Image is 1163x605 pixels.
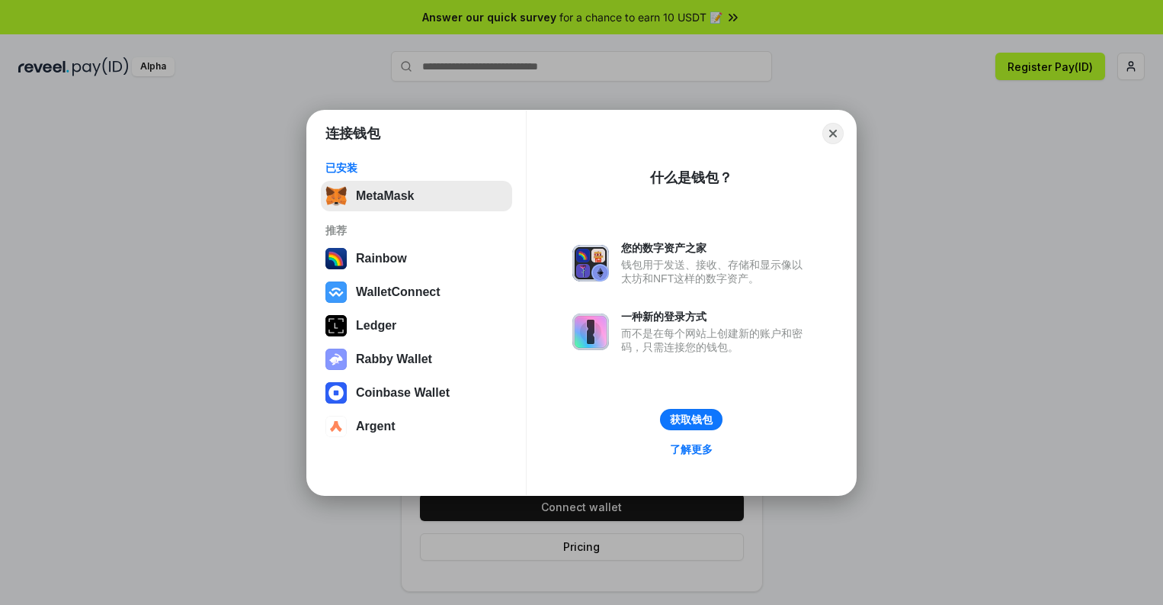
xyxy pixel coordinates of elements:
img: svg+xml,%3Csvg%20width%3D%2228%22%20height%3D%2228%22%20viewBox%3D%220%200%2028%2028%22%20fill%3D... [325,282,347,303]
button: 获取钱包 [660,409,722,430]
button: WalletConnect [321,277,512,307]
a: 了解更多 [661,439,722,459]
h1: 连接钱包 [325,124,380,143]
div: MetaMask [356,189,414,203]
div: 获取钱包 [670,413,713,426]
button: Rabby Wallet [321,344,512,375]
div: Coinbase Wallet [356,386,450,400]
div: Rabby Wallet [356,352,432,366]
img: svg+xml,%3Csvg%20xmlns%3D%22http%3A%2F%2Fwww.w3.org%2F2000%2Fsvg%22%20fill%3D%22none%22%20viewBox... [325,349,347,370]
div: WalletConnect [356,285,441,299]
button: MetaMask [321,181,512,211]
img: svg+xml,%3Csvg%20xmlns%3D%22http%3A%2F%2Fwww.w3.org%2F2000%2Fsvg%22%20fill%3D%22none%22%20viewBox... [572,245,609,282]
button: Argent [321,411,512,442]
img: svg+xml,%3Csvg%20xmlns%3D%22http%3A%2F%2Fwww.w3.org%2F2000%2Fsvg%22%20width%3D%2228%22%20height%3... [325,315,347,336]
button: Rainbow [321,243,512,274]
div: 一种新的登录方式 [621,310,810,323]
button: Close [822,123,844,144]
div: Rainbow [356,252,407,265]
div: 什么是钱包？ [650,169,732,187]
button: Ledger [321,311,512,341]
div: Ledger [356,319,396,333]
div: 您的数字资产之家 [621,241,810,255]
button: Coinbase Wallet [321,378,512,408]
img: svg+xml,%3Csvg%20width%3D%2228%22%20height%3D%2228%22%20viewBox%3D%220%200%2028%2028%22%20fill%3D... [325,416,347,437]
div: 了解更多 [670,442,713,456]
div: Argent [356,420,396,433]
div: 推荐 [325,224,508,237]
img: svg+xml,%3Csvg%20width%3D%22120%22%20height%3D%22120%22%20viewBox%3D%220%200%20120%20120%22%20fil... [325,248,347,269]
img: svg+xml,%3Csvg%20fill%3D%22none%22%20height%3D%2233%22%20viewBox%3D%220%200%2035%2033%22%20width%... [325,185,347,207]
img: svg+xml,%3Csvg%20width%3D%2228%22%20height%3D%2228%22%20viewBox%3D%220%200%2028%2028%22%20fill%3D... [325,382,347,404]
div: 而不是在每个网站上创建新的账户和密码，只需连接您的钱包。 [621,327,810,354]
div: 钱包用于发送、接收、存储和显示像以太坊和NFT这样的数字资产。 [621,258,810,285]
div: 已安装 [325,161,508,175]
img: svg+xml,%3Csvg%20xmlns%3D%22http%3A%2F%2Fwww.w3.org%2F2000%2Fsvg%22%20fill%3D%22none%22%20viewBox... [572,314,609,350]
